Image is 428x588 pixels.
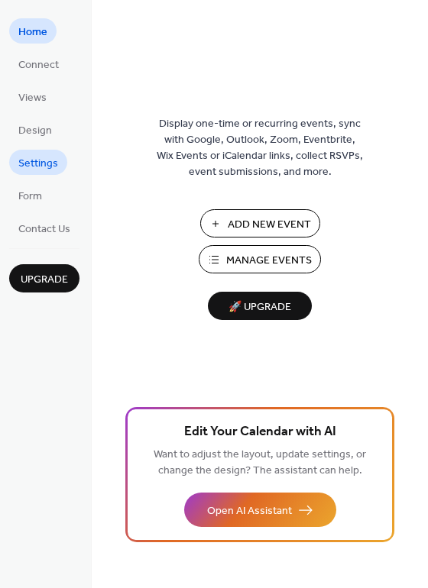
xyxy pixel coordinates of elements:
a: Contact Us [9,215,79,241]
span: Want to adjust the layout, update settings, or change the design? The assistant can help. [154,444,366,481]
button: Upgrade [9,264,79,292]
a: Design [9,117,61,142]
span: Connect [18,57,59,73]
a: Home [9,18,57,44]
span: Manage Events [226,253,312,269]
button: 🚀 Upgrade [208,292,312,320]
button: Manage Events [199,245,321,273]
span: 🚀 Upgrade [217,297,303,318]
span: Edit Your Calendar with AI [184,422,336,443]
span: Display one-time or recurring events, sync with Google, Outlook, Zoom, Eventbrite, Wix Events or ... [157,116,363,180]
a: Connect [9,51,68,76]
button: Add New Event [200,209,320,237]
span: Form [18,189,42,205]
span: Contact Us [18,221,70,237]
span: Add New Event [228,217,311,233]
a: Form [9,183,51,208]
span: Settings [18,156,58,172]
a: Settings [9,150,67,175]
span: Upgrade [21,272,68,288]
span: Home [18,24,47,40]
span: Design [18,123,52,139]
button: Open AI Assistant [184,493,336,527]
span: Views [18,90,47,106]
span: Open AI Assistant [207,503,292,519]
a: Views [9,84,56,109]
